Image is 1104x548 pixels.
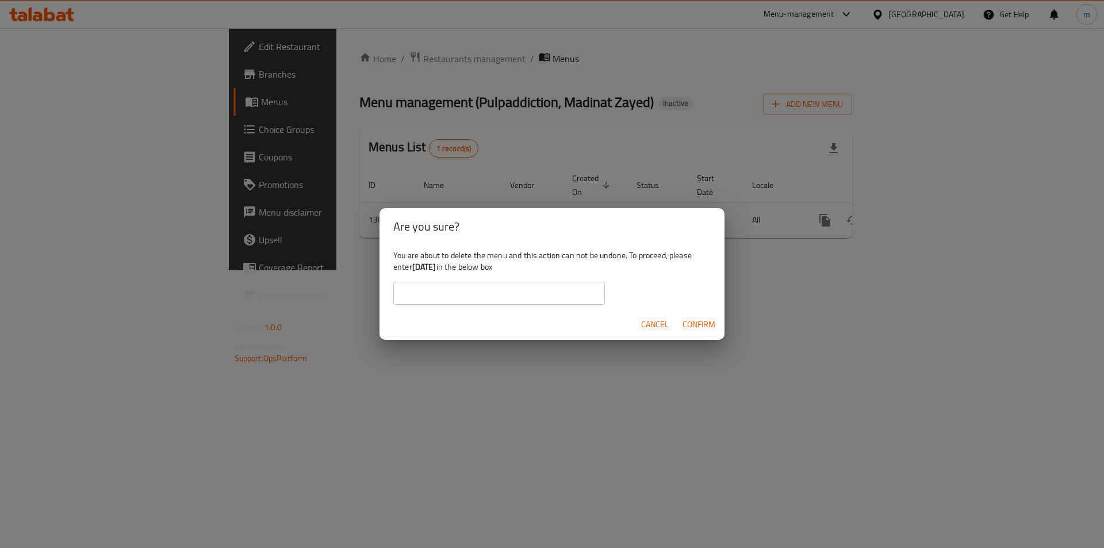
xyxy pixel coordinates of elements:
button: Confirm [678,314,720,335]
span: Confirm [683,317,715,332]
span: Cancel [641,317,669,332]
div: You are about to delete the menu and this action can not be undone. To proceed, please enter in t... [379,245,724,309]
h2: Are you sure? [393,217,711,236]
button: Cancel [637,314,673,335]
b: [DATE] [412,259,436,274]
